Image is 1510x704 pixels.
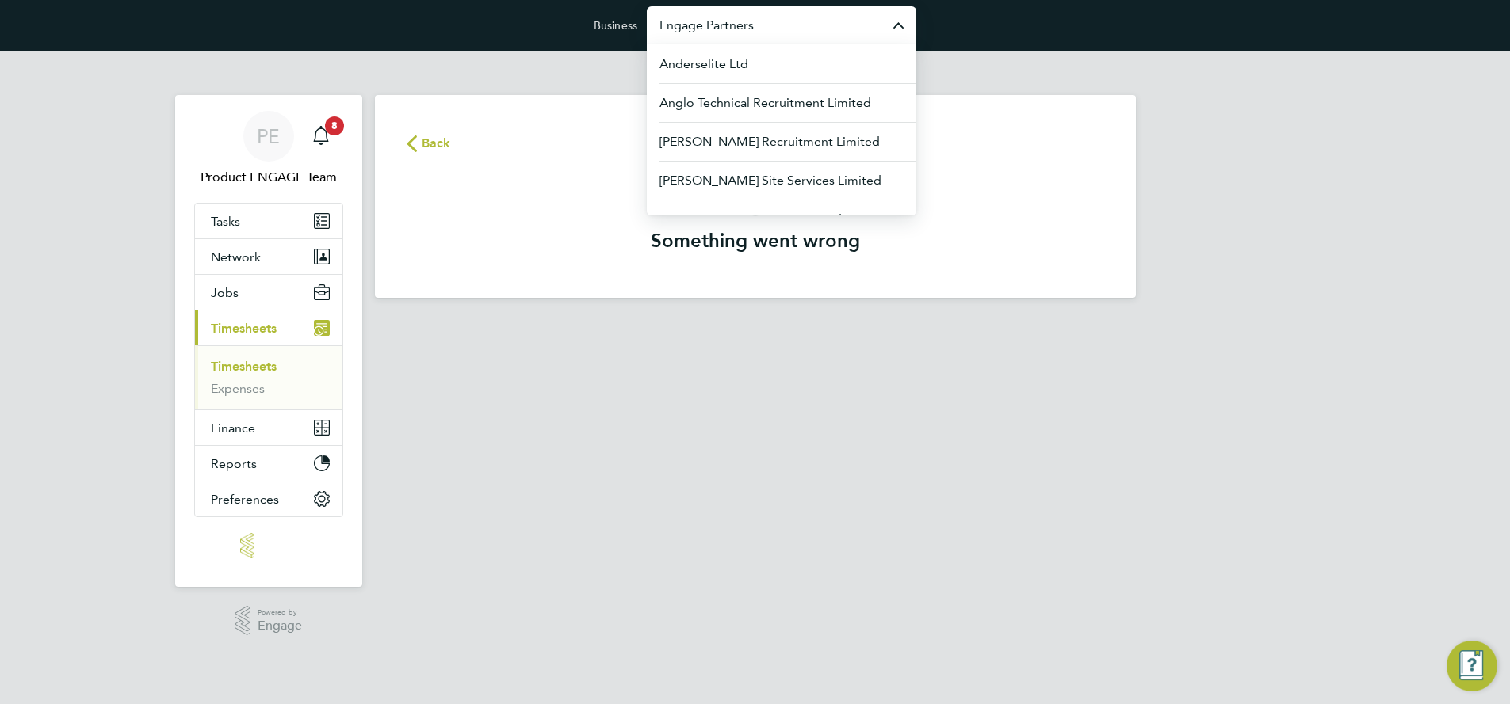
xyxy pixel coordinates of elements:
div: Timesheets [195,345,342,409]
button: Engage Resource Center [1447,641,1497,691]
span: Anderselite Ltd [659,55,748,74]
button: Finance [195,410,342,445]
span: Powered by [258,606,302,619]
span: [PERSON_NAME] Recruitment Limited [659,132,880,151]
span: Community Resourcing Limited [659,210,842,229]
span: [PERSON_NAME] Site Services Limited [659,171,881,190]
img: engage-logo-retina.png [240,533,297,558]
button: Network [195,239,342,274]
span: PE [257,126,280,147]
a: Tasks [195,204,342,238]
a: Timesheets [211,359,277,374]
span: Preferences [211,492,279,507]
a: Go to home page [194,533,343,558]
button: Reports [195,446,342,481]
span: Network [211,249,261,264]
span: Reports [211,456,257,471]
nav: Main navigation [175,95,362,587]
span: Product ENGAGE Team [194,168,343,187]
a: PEProduct ENGAGE Team [194,111,343,187]
span: Tasks [211,214,240,229]
a: Powered byEngage [235,606,302,636]
button: Preferences [195,481,342,516]
span: Engage [258,619,302,633]
span: 8 [325,116,344,135]
button: Timesheets [195,310,342,345]
span: Jobs [211,285,239,300]
button: Jobs [195,275,342,310]
a: Expenses [211,381,265,396]
span: Anglo Technical Recruitment Limited [659,93,871,112]
a: 8 [305,111,337,162]
span: Back [422,134,451,153]
h3: Something went wrong [407,228,1104,253]
span: Finance [211,420,255,436]
span: Timesheets [211,321,277,336]
label: Business [594,18,637,32]
button: Back [407,133,451,153]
